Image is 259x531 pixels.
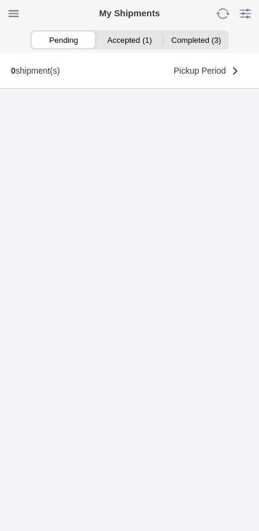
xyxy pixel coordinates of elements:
ion-segment-button: Completed (3) [163,31,229,48]
div: shipment(s) [11,66,60,76]
b: 0 [11,66,16,76]
span: Pickup Period [174,66,226,75]
ion-segment-button: Accepted (1) [96,31,162,48]
ion-segment-button: Pending [30,31,96,48]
